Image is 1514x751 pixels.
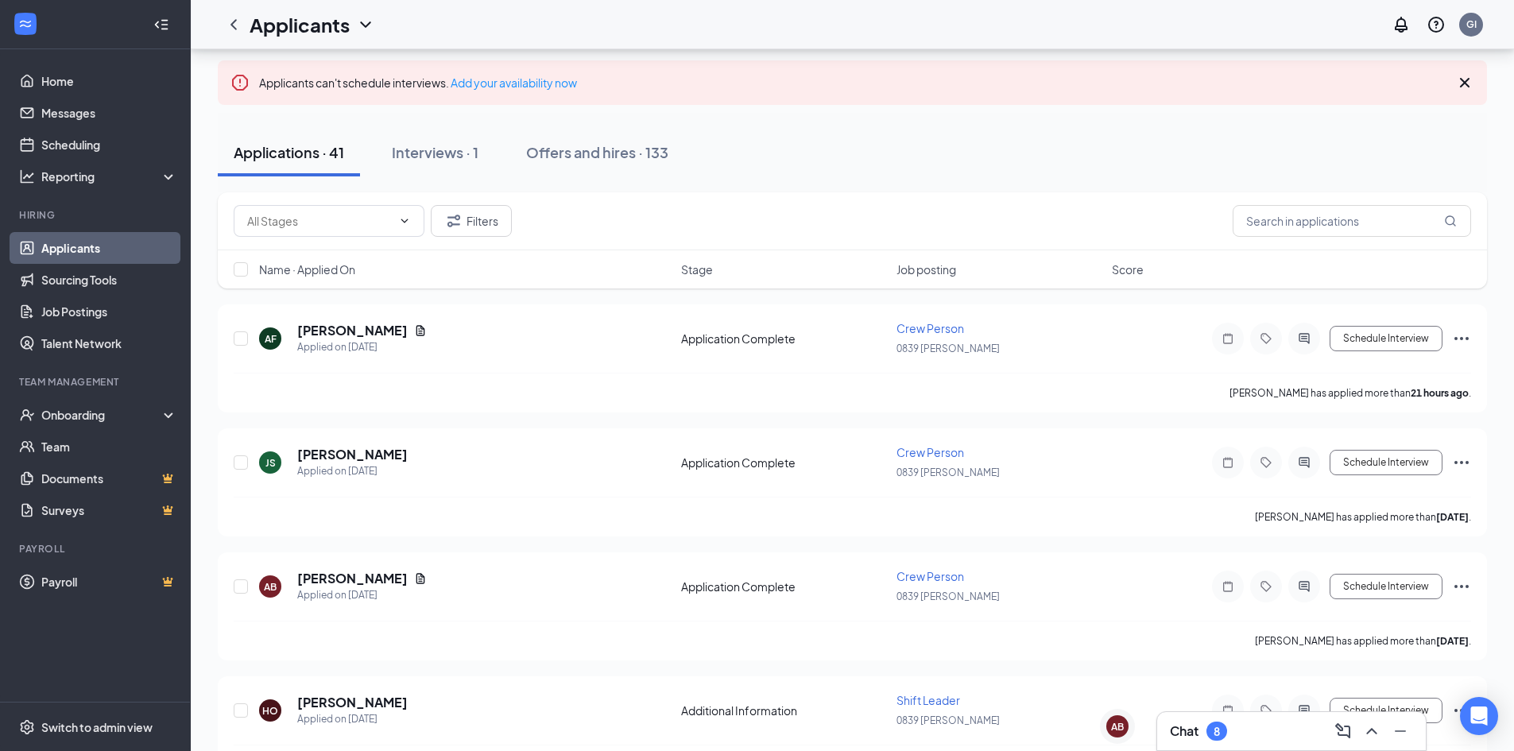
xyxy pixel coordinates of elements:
div: Applications · 41 [234,142,344,162]
svg: ChevronDown [356,15,375,34]
a: Sourcing Tools [41,264,177,296]
svg: ChevronUp [1362,722,1381,741]
div: Hiring [19,208,174,222]
button: ComposeMessage [1330,718,1356,744]
div: Switch to admin view [41,719,153,735]
svg: Collapse [153,17,169,33]
svg: Note [1218,580,1237,593]
div: Application Complete [681,455,887,470]
button: Minimize [1388,718,1413,744]
svg: Note [1218,456,1237,469]
svg: ActiveChat [1295,580,1314,593]
h5: [PERSON_NAME] [297,570,408,587]
svg: Note [1218,332,1237,345]
h1: Applicants [250,11,350,38]
div: Application Complete [681,579,887,594]
h3: Chat [1170,722,1198,740]
input: All Stages [247,212,392,230]
h5: [PERSON_NAME] [297,694,408,711]
svg: Ellipses [1452,701,1471,720]
b: [DATE] [1436,635,1469,647]
div: 8 [1214,725,1220,738]
a: SurveysCrown [41,494,177,526]
span: 0839 [PERSON_NAME] [896,714,1000,726]
div: AB [264,580,277,594]
a: Add your availability now [451,75,577,90]
svg: UserCheck [19,407,35,423]
h5: [PERSON_NAME] [297,446,408,463]
svg: Cross [1455,73,1474,92]
svg: Ellipses [1452,453,1471,472]
svg: Tag [1257,456,1276,469]
svg: Tag [1257,580,1276,593]
a: Scheduling [41,129,177,161]
div: Onboarding [41,407,164,423]
svg: Ellipses [1452,329,1471,348]
a: Applicants [41,232,177,264]
button: Schedule Interview [1330,698,1442,723]
span: Crew Person [896,569,964,583]
svg: Ellipses [1452,577,1471,596]
button: ChevronUp [1359,718,1384,744]
svg: ActiveChat [1295,332,1314,345]
svg: WorkstreamLogo [17,16,33,32]
svg: Error [230,73,250,92]
svg: ChevronDown [398,215,411,227]
div: AB [1111,720,1124,734]
a: Talent Network [41,327,177,359]
a: Job Postings [41,296,177,327]
b: 21 hours ago [1411,387,1469,399]
span: Name · Applied On [259,261,355,277]
span: Crew Person [896,445,964,459]
svg: Filter [444,211,463,230]
p: [PERSON_NAME] has applied more than . [1255,634,1471,648]
span: Applicants can't schedule interviews. [259,75,577,90]
div: Applied on [DATE] [297,339,427,355]
button: Schedule Interview [1330,326,1442,351]
div: Payroll [19,542,174,556]
svg: Tag [1257,332,1276,345]
svg: Document [414,324,427,337]
a: Home [41,65,177,97]
div: Additional Information [681,703,887,718]
svg: Note [1218,704,1237,717]
span: Score [1112,261,1144,277]
span: Job posting [896,261,956,277]
svg: MagnifyingGlass [1444,215,1457,227]
svg: Minimize [1391,722,1410,741]
svg: ActiveChat [1295,704,1314,717]
div: Team Management [19,375,174,389]
svg: Tag [1257,704,1276,717]
svg: Analysis [19,168,35,184]
span: Crew Person [896,321,964,335]
svg: QuestionInfo [1427,15,1446,34]
h5: [PERSON_NAME] [297,322,408,339]
a: Team [41,431,177,463]
span: 0839 [PERSON_NAME] [896,343,1000,354]
div: Reporting [41,168,178,184]
svg: Settings [19,719,35,735]
svg: Document [414,572,427,585]
button: Schedule Interview [1330,574,1442,599]
a: PayrollCrown [41,566,177,598]
svg: ComposeMessage [1334,722,1353,741]
div: Interviews · 1 [392,142,478,162]
svg: ActiveChat [1295,456,1314,469]
a: Messages [41,97,177,129]
p: [PERSON_NAME] has applied more than . [1229,386,1471,400]
span: 0839 [PERSON_NAME] [896,466,1000,478]
div: Applied on [DATE] [297,711,408,727]
div: Applied on [DATE] [297,463,408,479]
div: AF [265,332,277,346]
span: Stage [681,261,713,277]
div: Applied on [DATE] [297,587,427,603]
button: Schedule Interview [1330,450,1442,475]
div: Application Complete [681,331,887,346]
a: DocumentsCrown [41,463,177,494]
button: Filter Filters [431,205,512,237]
svg: ChevronLeft [224,15,243,34]
span: Shift Leader [896,693,960,707]
p: [PERSON_NAME] has applied more than . [1255,510,1471,524]
div: Offers and hires · 133 [526,142,668,162]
